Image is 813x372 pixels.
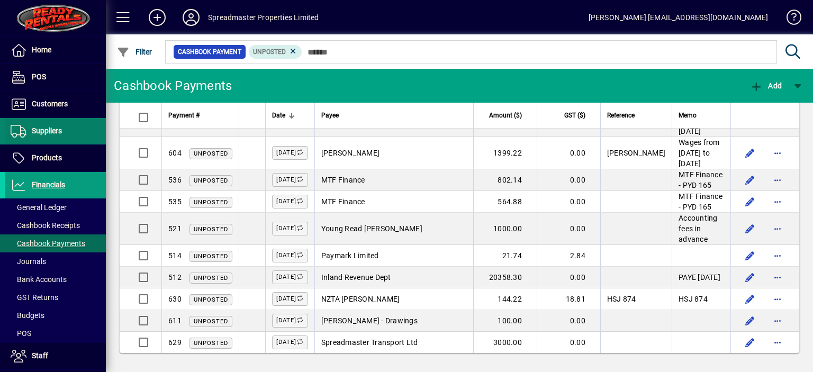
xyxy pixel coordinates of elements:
[742,220,758,237] button: Edit
[489,110,522,121] span: Amount ($)
[168,338,182,347] span: 629
[114,77,232,94] div: Cashbook Payments
[194,199,228,206] span: Unposted
[779,2,800,37] a: Knowledge Base
[5,252,106,270] a: Journals
[473,245,537,267] td: 21.74
[32,351,48,360] span: Staff
[194,318,228,325] span: Unposted
[11,203,67,212] span: General Ledger
[473,267,537,288] td: 20358.30
[537,267,600,288] td: 0.00
[537,288,600,310] td: 18.81
[537,332,600,353] td: 0.00
[321,273,391,282] span: Inland Revenue Dept
[769,220,786,237] button: More options
[11,311,44,320] span: Budgets
[769,312,786,329] button: More options
[272,110,308,121] div: Date
[473,137,537,169] td: 1399.22
[168,295,182,303] span: 630
[537,191,600,213] td: 0.00
[194,340,228,347] span: Unposted
[272,314,308,328] label: [DATE]
[5,216,106,234] a: Cashbook Receipts
[679,295,708,303] span: HSJ 874
[607,110,665,121] div: Reference
[537,137,600,169] td: 0.00
[249,45,302,59] mat-chip: Transaction status: Unposted
[194,275,228,282] span: Unposted
[769,334,786,351] button: More options
[272,222,308,235] label: [DATE]
[272,292,308,306] label: [DATE]
[272,335,308,349] label: [DATE]
[747,76,784,95] button: Add
[321,110,467,121] div: Payee
[11,275,67,284] span: Bank Accounts
[321,295,400,303] span: NZTA [PERSON_NAME]
[5,37,106,63] a: Home
[272,110,285,121] span: Date
[742,144,758,161] button: Edit
[321,251,379,260] span: Paymark Limited
[607,149,665,157] span: [PERSON_NAME]
[679,192,722,211] span: MTF Finance - PYD 165
[168,316,182,325] span: 611
[537,169,600,191] td: 0.00
[769,247,786,264] button: More options
[11,221,80,230] span: Cashbook Receipts
[750,81,782,90] span: Add
[11,257,46,266] span: Journals
[5,306,106,324] a: Budgets
[473,332,537,353] td: 3000.00
[208,9,319,26] div: Spreadmaster Properties Limited
[769,193,786,210] button: More options
[321,224,422,233] span: Young Read [PERSON_NAME]
[168,110,200,121] span: Payment #
[607,295,636,303] span: HSJ 874
[679,138,720,168] span: Wages from [DATE] to [DATE]
[140,8,174,27] button: Add
[168,110,232,121] div: Payment #
[769,171,786,188] button: More options
[194,253,228,260] span: Unposted
[473,169,537,191] td: 802.14
[272,249,308,262] label: [DATE]
[5,270,106,288] a: Bank Accounts
[742,171,758,188] button: Edit
[168,197,182,206] span: 535
[168,251,182,260] span: 514
[174,8,208,27] button: Profile
[679,273,720,282] span: PAYE [DATE]
[168,224,182,233] span: 521
[32,72,46,81] span: POS
[114,42,155,61] button: Filter
[32,46,51,54] span: Home
[272,195,308,208] label: [DATE]
[769,112,786,129] button: More options
[194,296,228,303] span: Unposted
[321,338,418,347] span: Spreadmaster Transport Ltd
[742,269,758,286] button: Edit
[473,310,537,332] td: 100.00
[473,213,537,245] td: 1000.00
[194,177,228,184] span: Unposted
[742,193,758,210] button: Edit
[11,239,85,248] span: Cashbook Payments
[32,180,65,189] span: Financials
[194,226,228,233] span: Unposted
[564,110,585,121] span: GST ($)
[742,247,758,264] button: Edit
[272,173,308,187] label: [DATE]
[679,170,722,189] span: MTF Finance - PYD 165
[544,110,595,121] div: GST ($)
[5,288,106,306] a: GST Returns
[321,149,380,157] span: [PERSON_NAME]
[117,48,152,56] span: Filter
[679,110,724,121] div: Memo
[537,213,600,245] td: 0.00
[473,288,537,310] td: 144.22
[742,291,758,307] button: Edit
[5,198,106,216] a: General Ledger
